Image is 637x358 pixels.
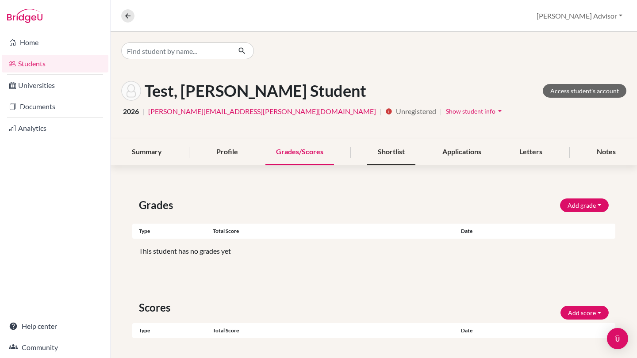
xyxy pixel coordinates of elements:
[2,55,108,72] a: Students
[2,34,108,51] a: Home
[385,108,392,115] i: info
[454,327,535,335] div: Date
[121,81,141,101] img: Vidhu Student Test's avatar
[533,8,626,24] button: [PERSON_NAME] Advisor
[2,317,108,335] a: Help center
[2,119,108,137] a: Analytics
[139,300,174,316] span: Scores
[2,339,108,356] a: Community
[213,327,454,335] div: Total score
[586,139,626,165] div: Notes
[121,42,231,59] input: Find student by name...
[145,81,366,100] h1: Test, [PERSON_NAME] Student
[139,246,609,256] p: This student has no grades yet
[132,227,213,235] div: Type
[440,106,442,117] span: |
[432,139,492,165] div: Applications
[2,76,108,94] a: Universities
[543,84,626,98] a: Access student's account
[265,139,334,165] div: Grades/Scores
[206,139,249,165] div: Profile
[396,106,436,117] span: Unregistered
[7,9,42,23] img: Bridge-U
[509,139,553,165] div: Letters
[121,139,173,165] div: Summary
[139,197,177,213] span: Grades
[607,328,628,349] div: Open Intercom Messenger
[123,106,139,117] span: 2026
[367,139,415,165] div: Shortlist
[454,227,575,235] div: Date
[446,107,495,115] span: Show student info
[142,106,145,117] span: |
[445,104,505,118] button: Show student infoarrow_drop_down
[148,106,376,117] a: [PERSON_NAME][EMAIL_ADDRESS][PERSON_NAME][DOMAIN_NAME]
[495,107,504,115] i: arrow_drop_down
[560,198,609,212] button: Add grade
[213,227,454,235] div: Total score
[2,98,108,115] a: Documents
[560,306,609,320] button: Add score
[380,106,382,117] span: |
[132,327,213,335] div: Type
